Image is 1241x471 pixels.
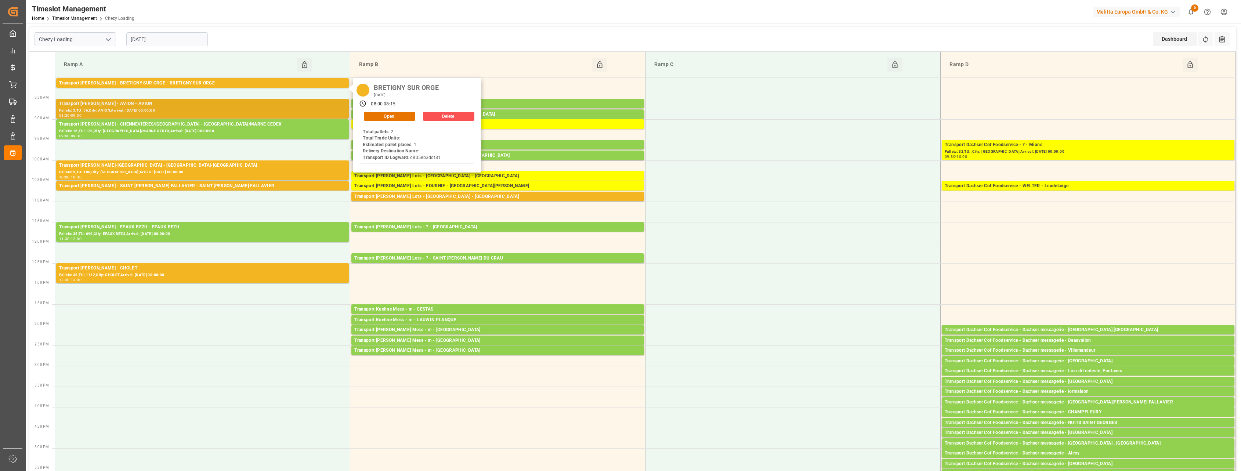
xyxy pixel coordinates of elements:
div: Pallets: 3,TU: ,City: [GEOGRAPHIC_DATA][PERSON_NAME],Arrival: [DATE] 00:00:00 [945,406,1231,412]
span: 3:00 PM [35,363,49,367]
span: 3:30 PM [35,383,49,387]
span: 9:00 AM [35,116,49,120]
b: Total pallets [363,129,388,134]
div: - [70,114,71,117]
div: Transport Dachser Cof Foodservice - Dachser messagerie - [GEOGRAPHIC_DATA] [945,358,1231,365]
div: Pallets: 1,TU: 126,City: [GEOGRAPHIC_DATA],Arrival: [DATE] 00:00:00 [945,354,1231,361]
div: Transport Kuehne Lots - SAVERNE - ~DUTTLENHEIM [354,100,641,108]
b: Delivery Destination Name [363,148,418,153]
div: 08:00 [371,101,383,108]
div: Pallets: ,TU: 91,City: [GEOGRAPHIC_DATA],Arrival: [DATE] 00:00:00 [354,159,641,166]
div: 10:00 [59,175,70,179]
div: Transport [PERSON_NAME] Mess - m - [GEOGRAPHIC_DATA] [354,337,641,344]
span: 4:30 PM [35,424,49,428]
div: Pallets: 3,TU: ,City: [GEOGRAPHIC_DATA],Arrival: [DATE] 00:00:00 [945,385,1231,392]
span: 5:30 PM [35,465,49,470]
div: 09:00 [59,134,70,138]
span: 4:00 PM [35,404,49,408]
div: Pallets: ,TU: 55,City: Lieu dit [GEOGRAPHIC_DATA], [GEOGRAPHIC_DATA],Arrival: [DATE] 00:00:00 [945,375,1231,381]
div: Transport Kuehne Lots - BREGER - RUFFEC [354,141,641,149]
div: Pallets: ,TU: 2,City: [GEOGRAPHIC_DATA],Arrival: [DATE] 00:00:00 [354,344,641,351]
div: Transport [PERSON_NAME] Lots - [GEOGRAPHIC_DATA] - [GEOGRAPHIC_DATA] [354,193,641,200]
div: 11:30 [59,237,70,240]
input: DD-MM-YYYY [126,32,208,46]
div: [DATE] [371,93,441,98]
span: 9:30 AM [35,137,49,141]
div: 12:00 [71,237,82,240]
div: 10:30 [71,175,82,179]
div: Transport Dachser Cof Foodservice - Dachser messagerie - CHAMPFLEURY [945,409,1231,416]
div: Pallets: 2,TU: ,City: [GEOGRAPHIC_DATA],Arrival: [DATE] 00:00:00 [59,87,346,93]
div: - [70,134,71,138]
div: Transport [PERSON_NAME] Mess - m - [GEOGRAPHIC_DATA] [354,326,641,334]
div: Transport [PERSON_NAME] Lots - [PERSON_NAME] - [GEOGRAPHIC_DATA] [354,152,641,159]
div: Transport Dachser Cof Foodservice - Dachser messagerie - Alcoy [945,450,1231,457]
div: Pallets: 2,TU: 11,City: [GEOGRAPHIC_DATA] [GEOGRAPHIC_DATA],Arrival: [DATE] 00:00:00 [945,334,1231,340]
span: 10:00 AM [32,157,49,161]
div: Transport Dachser Cof Foodservice - Dachser messagerie - [GEOGRAPHIC_DATA][PERSON_NAME] FALLAVIER [945,399,1231,406]
div: Transport [PERSON_NAME] - CHOLET [59,265,346,272]
div: Transport [PERSON_NAME] - BRETIGNY SUR ORGE - BRETIGNY SUR ORGE [59,80,346,87]
div: Transport Dachser Cof Foodservice - ? - Mions [945,141,1231,149]
span: 12:30 PM [32,260,49,264]
div: Transport Kuehne Mess - m - LAUWIN PLANQUE [354,316,641,324]
b: Total Trade Units [363,135,398,141]
span: 1:30 PM [35,301,49,305]
div: Transport [PERSON_NAME]-[GEOGRAPHIC_DATA] - [GEOGRAPHIC_DATA]-[GEOGRAPHIC_DATA] [59,162,346,169]
div: Ramp C [651,58,887,72]
a: Home [32,16,44,21]
button: Melitta Europa GmbH & Co. KG [1093,5,1183,19]
span: 8:30 AM [35,95,49,99]
button: Delete [423,112,474,121]
span: 6 [1191,4,1198,12]
div: Pallets: 6,TU: 94,City: [GEOGRAPHIC_DATA],Arrival: [DATE] 00:00:00 [945,190,1231,196]
a: Timeslot Management [52,16,97,21]
div: 12:30 [59,278,70,282]
div: Ramp A [61,58,297,72]
div: Transport [PERSON_NAME] Lots - ? - SAINT [PERSON_NAME] DU CRAU [354,255,641,262]
div: Pallets: 32,TU: ,City: [GEOGRAPHIC_DATA],Arrival: [DATE] 00:00:00 [945,149,1231,155]
div: 08:15 [384,101,395,108]
div: Pallets: ,TU: 22,City: LAUWIN PLANQUE,Arrival: [DATE] 00:00:00 [354,324,641,330]
div: 10:00 [956,155,967,158]
div: Transport [PERSON_NAME] - AVION - AVION [59,100,346,108]
div: Pallets: 1,TU: 79,City: [GEOGRAPHIC_DATA],Arrival: [DATE] 00:00:00 [945,344,1231,351]
button: show 6 new notifications [1183,4,1199,20]
div: Pallets: 35,TU: 696,City: EPAUX BEZU,Arrival: [DATE] 00:00:00 [59,231,346,237]
div: Transport Dachser Cof Foodservice - Dachser messagerie - Beauvallon [945,337,1231,344]
div: Transport Dachser Cof Foodservice - Dachser messagerie - NUITS SAINT GEORGES [945,419,1231,427]
div: Pallets: 2,TU: 10,City: [GEOGRAPHIC_DATA],Arrival: [DATE] 00:00:00 [945,395,1231,402]
div: BRETIGNY SUR ORGE [371,82,441,93]
div: Pallets: 16,TU: 128,City: [GEOGRAPHIC_DATA]/MARNE CEDEX,Arrival: [DATE] 00:00:00 [59,128,346,134]
div: Pallets: 1,TU: 36,City: [GEOGRAPHIC_DATA][PERSON_NAME],Arrival: [DATE] 00:00:00 [354,190,641,196]
span: 2:00 PM [35,322,49,326]
span: 11:00 AM [32,198,49,202]
div: - [70,278,71,282]
div: Pallets: 5,TU: 100,City: [GEOGRAPHIC_DATA],Arrival: [DATE] 00:00:00 [59,169,346,175]
div: Transport Dachser Cof Foodservice - Dachser messagerie - [GEOGRAPHIC_DATA] [945,460,1231,468]
div: Transport Dachser Cof Foodservice - Dachser messagerie - Villemandeur [945,347,1231,354]
div: Dashboard [1153,32,1197,46]
div: Pallets: ,TU: 380,City: [GEOGRAPHIC_DATA],Arrival: [DATE] 00:00:00 [354,118,641,124]
div: Transport [PERSON_NAME] - SAINT [PERSON_NAME] FALLAVIER - SAINT [PERSON_NAME] FALLAVIER [59,182,346,190]
div: Transport Dachser Cof Foodservice - Dachser messagerie - lormaison [945,388,1231,395]
b: Estimated pallet places [363,142,411,147]
div: Ramp B [356,58,592,72]
div: Transport [PERSON_NAME] Lots - [GEOGRAPHIC_DATA] - [GEOGRAPHIC_DATA] [354,173,641,180]
div: Pallets: ,TU: 96,City: [GEOGRAPHIC_DATA],Arrival: [DATE] 00:00:00 [945,457,1231,463]
div: 13:00 [71,278,82,282]
div: Pallets: 2,TU: 11,City: [GEOGRAPHIC_DATA] , [GEOGRAPHIC_DATA],Arrival: [DATE] 00:00:00 [945,447,1231,453]
button: Open [364,112,415,121]
b: Transport ID Logward [363,155,408,160]
div: Transport Kuehne Lots - SAVERNE - ~DUTTLENHEIM [354,121,641,128]
div: Transport Kuehne Mess - m - CESTAS [354,306,641,313]
span: 12:00 PM [32,239,49,243]
div: Pallets: 1,TU: 20,City: NUITS SAINT GEORGES,Arrival: [DATE] 00:00:00 [945,427,1231,433]
div: - [70,175,71,179]
input: Type to search/select [35,32,116,46]
div: Pallets: 1,TU: 439,City: [GEOGRAPHIC_DATA],Arrival: [DATE] 00:00:00 [354,180,641,186]
span: 10:30 AM [32,178,49,182]
div: Pallets: ,TU: 90,City: [GEOGRAPHIC_DATA],Arrival: [DATE] 00:00:00 [945,416,1231,422]
div: Transport [PERSON_NAME] Lots - SAVERNE - [GEOGRAPHIC_DATA] [354,111,641,118]
div: Melitta Europa GmbH & Co. KG [1093,7,1180,17]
